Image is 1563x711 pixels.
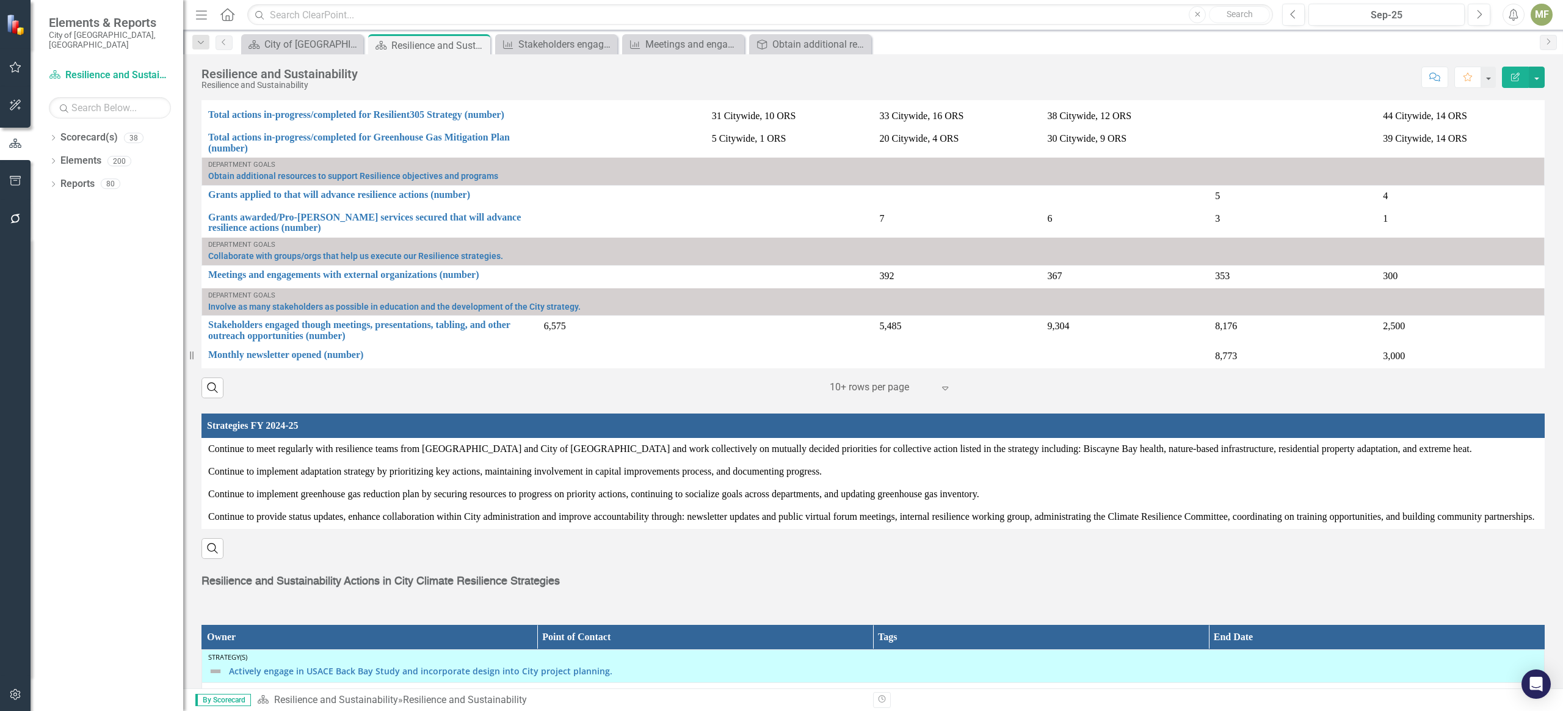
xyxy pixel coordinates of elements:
[1209,6,1270,23] button: Search
[201,81,358,90] div: Resilience and Sustainability
[202,649,1545,682] td: Double-Click to Edit Right Click for Context Menu
[873,128,1041,157] td: Double-Click to Edit
[49,97,171,119] input: Search Below...
[202,128,538,157] td: Double-Click to Edit Right Click for Context Menu
[208,687,1538,698] div: Description
[772,37,868,52] div: Obtain additional resources to support Resilience objectives and programs
[1047,133,1126,144] span: 30 Citywide, 9 ORS
[1383,321,1405,331] span: 2,500
[705,316,873,345] td: Double-Click to Edit
[202,265,538,288] td: Double-Click to Edit Right Click for Context Menu
[202,105,538,128] td: Double-Click to Edit Right Click for Context Menu
[1383,111,1467,121] span: 44 Citywide, 14 ORS
[202,158,1545,186] td: Double-Click to Edit Right Click for Context Menu
[1047,321,1069,331] span: 9,304
[1531,4,1553,26] button: MF
[208,269,531,280] a: Meetings and engagements with external organizations (number)
[873,265,1041,288] td: Double-Click to Edit
[752,37,868,52] a: Obtain additional resources to support Resilience objectives and programs
[208,252,1538,261] a: Collaborate with groups/orgs that help us execute our Resilience strategies.
[202,238,1545,266] td: Double-Click to Edit Right Click for Context Menu
[1313,8,1460,23] div: Sep-25
[195,694,251,706] span: By Scorecard
[60,177,95,191] a: Reports
[1308,4,1465,26] button: Sep-25
[6,13,27,35] img: ClearPoint Strategy
[873,185,1041,208] td: Double-Click to Edit
[1521,669,1551,699] div: Open Intercom Messenger
[208,109,531,120] a: Total actions in-progress/completed for Resilient305 Strategy (number)
[208,172,1538,181] a: Obtain additional resources to support Resilience objectives and programs
[264,37,360,52] div: City of [GEOGRAPHIC_DATA]
[391,38,487,53] div: Resilience and Sustainability
[880,111,964,121] span: 33 Citywide, 16 ORS
[208,132,531,153] a: Total actions in-progress/completed for Greenhouse Gas Mitigation Plan (number)
[705,345,873,368] td: Double-Click to Edit
[1377,345,1545,368] td: Double-Click to Edit
[208,654,1538,661] div: Strategy(s)
[873,345,1041,368] td: Double-Click to Edit
[873,316,1041,345] td: Double-Click to Edit
[645,37,741,52] div: Meetings and engagements with external organizations (number)
[202,461,1545,483] td: Double-Click to Edit
[498,37,614,52] a: Stakeholders engaged though meetings, presentations, tabling, and other outreach opportunities (n...
[101,179,120,189] div: 80
[208,302,1538,312] a: Involve as many stakeholders as possible in education and the development of the City strategy.
[705,105,873,128] td: Double-Click to Edit
[625,37,741,52] a: Meetings and engagements with external organizations (number)
[544,321,566,331] span: 6,575
[712,133,786,144] span: 5 Citywide, 1 ORS
[1215,191,1220,201] span: 5
[712,111,796,121] span: 31 Citywide, 10 ORS
[518,37,614,52] div: Stakeholders engaged though meetings, presentations, tabling, and other outreach opportunities (n...
[208,161,1538,169] div: Department Goals
[1047,271,1062,281] span: 367
[880,213,885,224] span: 7
[208,442,1538,456] p: Continue to meet regularly with resilience teams from [GEOGRAPHIC_DATA] and City of [GEOGRAPHIC_D...
[1377,128,1545,157] td: Double-Click to Edit
[1383,351,1405,361] span: 3,000
[208,664,223,679] img: Not Defined
[880,271,894,281] span: 392
[202,506,1545,528] td: Double-Click to Edit
[247,4,1273,26] input: Search ClearPoint...
[202,438,1545,461] td: Double-Click to Edit
[208,319,531,341] a: Stakeholders engaged though meetings, presentations, tabling, and other outreach opportunities (n...
[229,666,1538,676] a: Actively engage in USACE Back Bay Study and incorporate design into City project planning.
[1215,271,1230,281] span: 353
[705,128,873,157] td: Double-Click to Edit
[49,30,171,50] small: City of [GEOGRAPHIC_DATA], [GEOGRAPHIC_DATA]
[274,694,398,706] a: Resilience and Sustainability
[1377,105,1545,128] td: Double-Click to Edit
[208,292,1538,299] div: Department Goals
[1377,316,1545,345] td: Double-Click to Edit
[1377,185,1545,208] td: Double-Click to Edit
[1227,9,1253,19] span: Search
[107,156,131,166] div: 200
[1383,271,1398,281] span: 300
[201,576,560,587] strong: Resilience and Sustainability Actions in City Climate Resilience Strategies
[202,288,1545,316] td: Double-Click to Edit Right Click for Context Menu
[403,694,527,706] div: Resilience and Sustainability
[208,241,1538,249] div: Department Goals
[202,208,538,237] td: Double-Click to Edit Right Click for Context Menu
[1047,111,1131,121] span: 38 Citywide, 12 ORS
[60,131,118,145] a: Scorecard(s)
[202,185,538,208] td: Double-Click to Edit Right Click for Context Menu
[873,105,1041,128] td: Double-Click to Edit
[202,483,1545,506] td: Double-Click to Edit
[873,208,1041,237] td: Double-Click to Edit
[1047,213,1052,224] span: 6
[1383,191,1388,201] span: 4
[49,68,171,82] a: Resilience and Sustainability
[202,316,538,345] td: Double-Click to Edit Right Click for Context Menu
[202,345,538,368] td: Double-Click to Edit Right Click for Context Menu
[1383,133,1467,144] span: 39 Citywide, 14 ORS
[1215,321,1237,331] span: 8,176
[208,510,1538,524] p: Continue to provide status updates, enhance collaboration within City administration and improve ...
[208,487,1538,501] p: Continue to implement greenhouse gas reduction plan by securing resources to progress on priority...
[1377,265,1545,288] td: Double-Click to Edit
[208,465,1538,479] p: Continue to implement adaptation strategy by prioritizing key actions, maintaining involvement in...
[60,154,101,168] a: Elements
